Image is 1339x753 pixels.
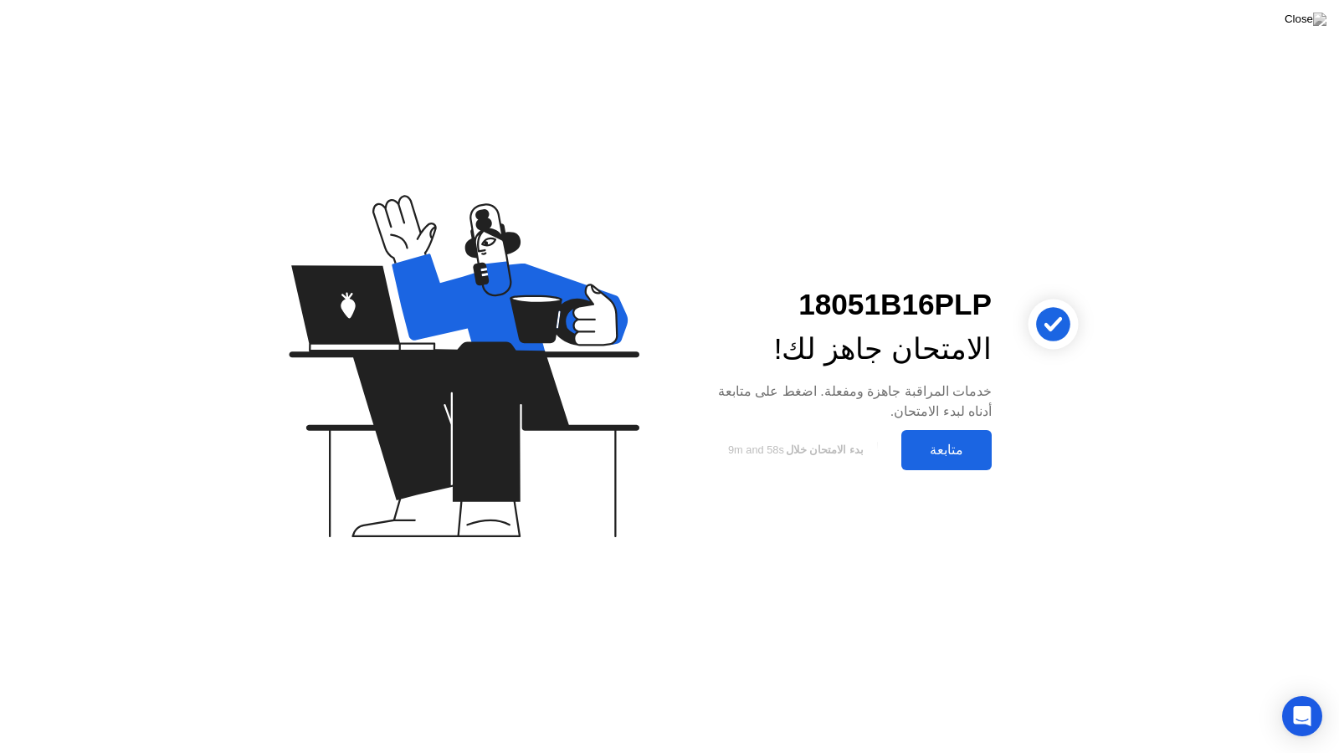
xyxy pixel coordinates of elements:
[696,434,893,466] button: بدء الامتحان خلال9m and 58s
[1282,696,1322,736] div: Open Intercom Messenger
[906,442,987,458] div: متابعة
[728,443,784,456] span: 9m and 58s
[696,327,992,371] div: الامتحان جاهز لك!
[696,382,992,422] div: خدمات المراقبة جاهزة ومفعلة. اضغط على متابعة أدناه لبدء الامتحان.
[1285,13,1326,26] img: Close
[901,430,992,470] button: متابعة
[696,283,992,327] div: 18051B16PLP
